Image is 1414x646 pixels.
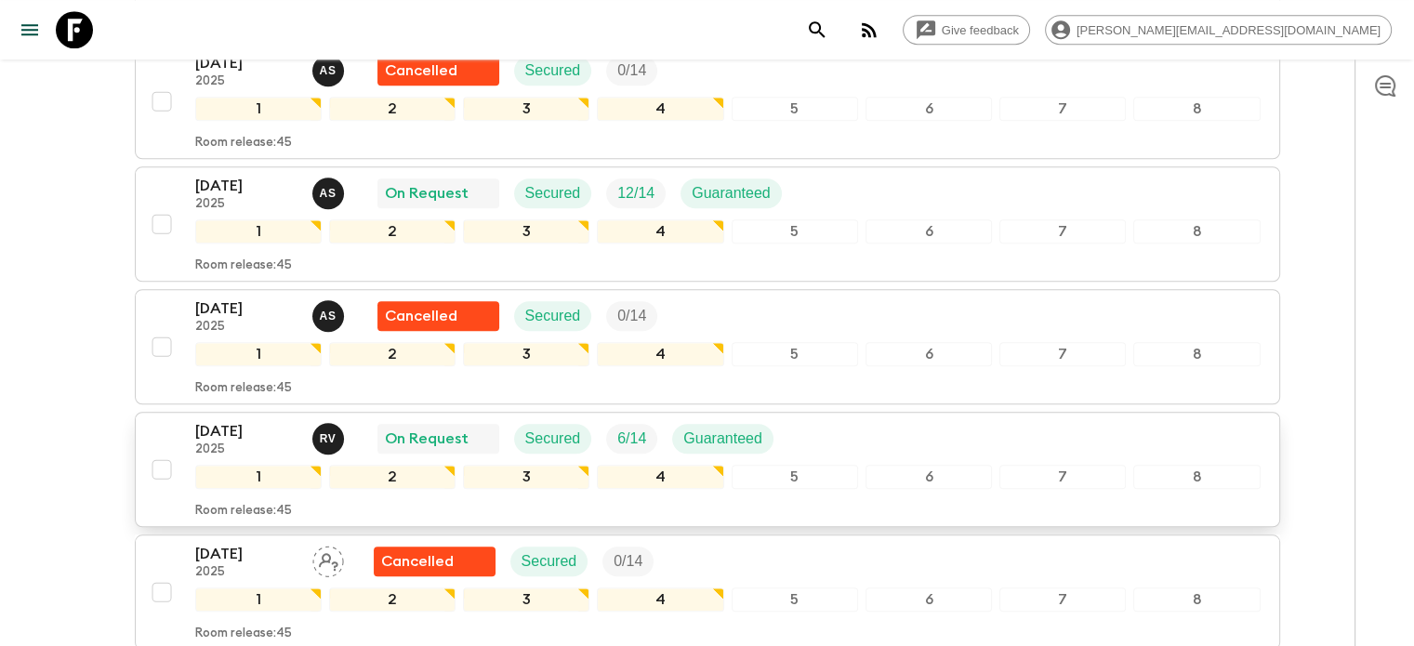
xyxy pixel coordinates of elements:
[463,219,589,244] div: 3
[999,97,1126,121] div: 7
[320,309,337,323] p: A S
[135,166,1280,282] button: [DATE]2025Anne SgrazzuttiOn RequestSecuredTrip FillGuaranteed12345678Room release:45
[463,465,589,489] div: 3
[597,465,723,489] div: 4
[732,587,858,612] div: 5
[525,305,581,327] p: Secured
[195,420,297,442] p: [DATE]
[195,342,322,366] div: 1
[683,428,762,450] p: Guaranteed
[195,136,292,151] p: Room release: 45
[732,219,858,244] div: 5
[999,465,1126,489] div: 7
[999,587,1126,612] div: 7
[606,424,657,454] div: Trip Fill
[617,428,646,450] p: 6 / 14
[312,300,348,332] button: AS
[195,565,297,580] p: 2025
[617,305,646,327] p: 0 / 14
[195,587,322,612] div: 1
[381,550,454,573] p: Cancelled
[903,15,1030,45] a: Give feedback
[195,74,297,89] p: 2025
[525,428,581,450] p: Secured
[597,342,723,366] div: 4
[320,63,337,78] p: A S
[195,197,297,212] p: 2025
[1133,587,1260,612] div: 8
[866,465,992,489] div: 6
[312,55,348,86] button: AS
[597,219,723,244] div: 4
[135,44,1280,159] button: [DATE]2025Anne SgrazzuttiFlash Pack cancellationSecuredTrip Fill12345678Room release:45
[312,178,348,209] button: AS
[1133,97,1260,121] div: 8
[525,182,581,204] p: Secured
[195,465,322,489] div: 1
[385,59,457,82] p: Cancelled
[312,423,348,455] button: RV
[1133,219,1260,244] div: 8
[374,547,496,576] div: Flash Pack cancellation
[377,301,499,331] div: Flash Pack cancellation
[597,97,723,121] div: 4
[732,342,858,366] div: 5
[514,178,592,208] div: Secured
[195,381,292,396] p: Room release: 45
[606,178,666,208] div: Trip Fill
[514,424,592,454] div: Secured
[614,550,642,573] p: 0 / 14
[195,219,322,244] div: 1
[602,547,654,576] div: Trip Fill
[692,182,771,204] p: Guaranteed
[1045,15,1392,45] div: [PERSON_NAME][EMAIL_ADDRESS][DOMAIN_NAME]
[522,550,577,573] p: Secured
[329,587,456,612] div: 2
[732,465,858,489] div: 5
[463,97,589,121] div: 3
[195,175,297,197] p: [DATE]
[463,587,589,612] div: 3
[377,56,499,86] div: Flash Pack cancellation
[514,301,592,331] div: Secured
[195,320,297,335] p: 2025
[866,587,992,612] div: 6
[312,60,348,75] span: Anne Sgrazzutti
[195,258,292,273] p: Room release: 45
[195,97,322,121] div: 1
[799,11,836,48] button: search adventures
[1133,342,1260,366] div: 8
[606,56,657,86] div: Trip Fill
[525,59,581,82] p: Secured
[732,97,858,121] div: 5
[135,289,1280,404] button: [DATE]2025Anne SgrazzuttiFlash Pack cancellationSecuredTrip Fill12345678Room release:45
[999,342,1126,366] div: 7
[320,186,337,201] p: A S
[597,587,723,612] div: 4
[1066,23,1391,37] span: [PERSON_NAME][EMAIL_ADDRESS][DOMAIN_NAME]
[1133,465,1260,489] div: 8
[617,182,654,204] p: 12 / 14
[617,59,646,82] p: 0 / 14
[932,23,1029,37] span: Give feedback
[329,97,456,121] div: 2
[195,442,297,457] p: 2025
[329,342,456,366] div: 2
[195,543,297,565] p: [DATE]
[514,56,592,86] div: Secured
[195,52,297,74] p: [DATE]
[385,305,457,327] p: Cancelled
[385,428,469,450] p: On Request
[329,219,456,244] div: 2
[195,297,297,320] p: [DATE]
[606,301,657,331] div: Trip Fill
[312,306,348,321] span: Anne Sgrazzutti
[320,431,337,446] p: R V
[866,97,992,121] div: 6
[463,342,589,366] div: 3
[510,547,588,576] div: Secured
[195,626,292,641] p: Room release: 45
[195,504,292,519] p: Room release: 45
[312,183,348,198] span: Anne Sgrazzutti
[329,465,456,489] div: 2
